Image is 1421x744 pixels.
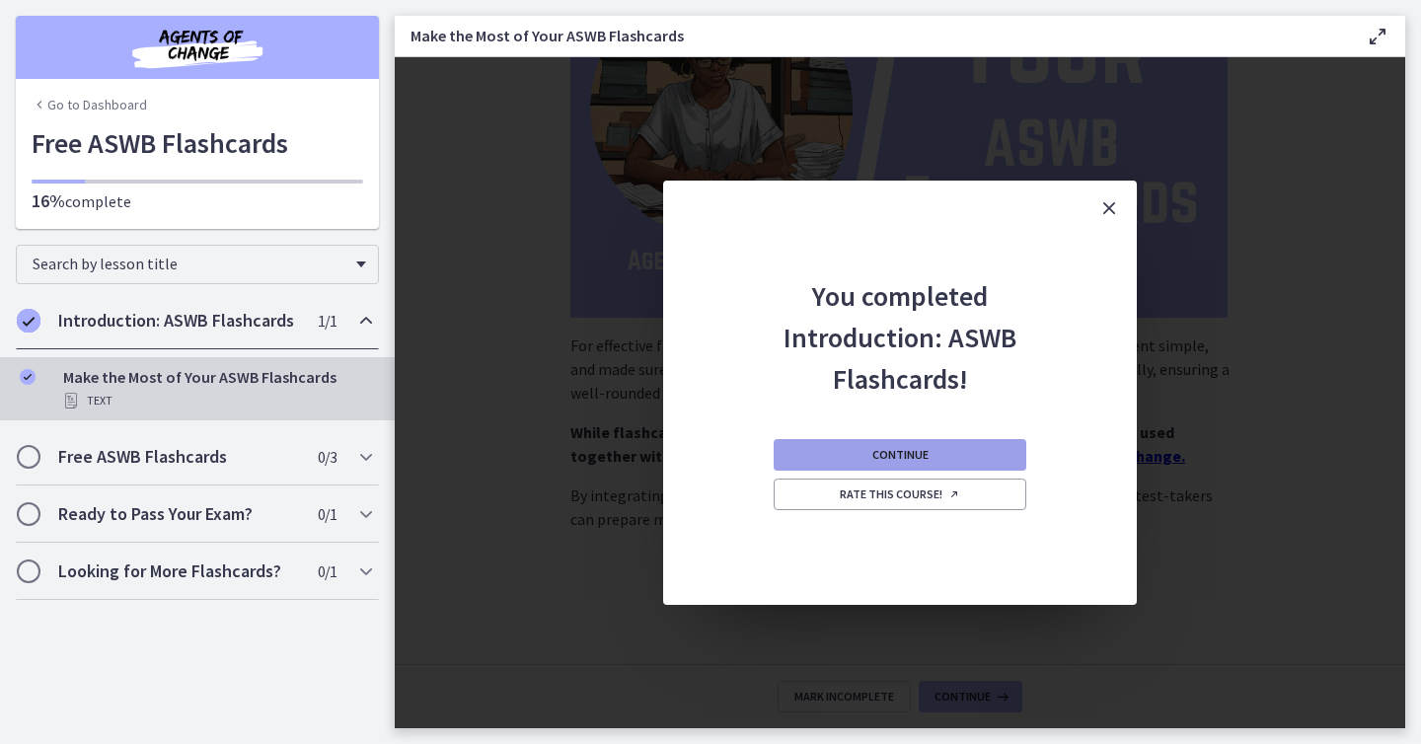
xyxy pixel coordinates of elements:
span: Continue [872,447,929,463]
span: 16% [32,189,65,212]
div: Make the Most of Your ASWB Flashcards [63,365,371,412]
h2: Looking for More Flashcards? [58,559,299,583]
a: Rate this course! Opens in a new window [774,479,1026,510]
h3: Make the Most of Your ASWB Flashcards [411,24,1334,47]
h1: Free ASWB Flashcards [32,122,363,164]
span: 0 / 3 [318,445,337,469]
span: 0 / 1 [318,502,337,526]
span: 0 / 1 [318,559,337,583]
i: Completed [17,309,40,333]
i: Completed [20,369,36,385]
h2: You completed Introduction: ASWB Flashcards! [770,236,1030,400]
button: Close [1082,181,1137,236]
button: Continue [774,439,1026,471]
span: Search by lesson title [33,254,346,273]
h2: Free ASWB Flashcards [58,445,299,469]
span: 1 / 1 [318,309,337,333]
div: Text [63,389,371,412]
img: Agents of Change Social Work Test Prep [79,24,316,71]
i: Opens in a new window [948,488,960,500]
p: complete [32,189,363,213]
a: Go to Dashboard [32,95,147,114]
h2: Introduction: ASWB Flashcards [58,309,299,333]
div: Search by lesson title [16,245,379,284]
h2: Ready to Pass Your Exam? [58,502,299,526]
span: Rate this course! [840,486,960,502]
